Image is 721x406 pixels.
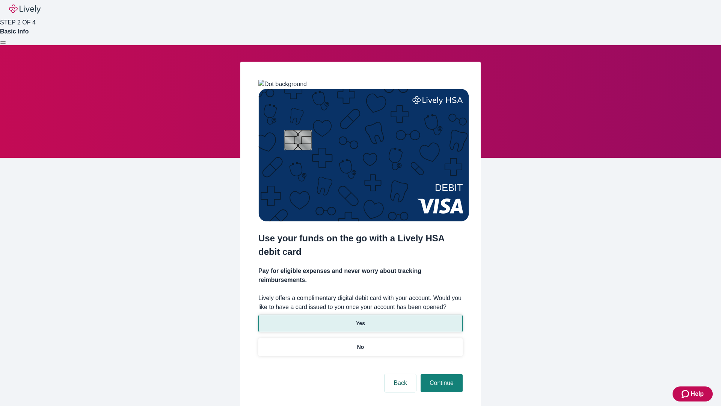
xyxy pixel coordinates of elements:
[258,338,463,356] button: No
[691,389,704,398] span: Help
[385,374,416,392] button: Back
[673,386,713,401] button: Zendesk support iconHelp
[258,294,463,312] label: Lively offers a complimentary digital debit card with your account. Would you like to have a card...
[258,80,307,89] img: Dot background
[258,232,463,259] h2: Use your funds on the go with a Lively HSA debit card
[258,267,463,285] h4: Pay for eligible expenses and never worry about tracking reimbursements.
[258,315,463,332] button: Yes
[357,343,364,351] p: No
[258,89,469,221] img: Debit card
[9,5,41,14] img: Lively
[356,320,365,327] p: Yes
[682,389,691,398] svg: Zendesk support icon
[421,374,463,392] button: Continue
